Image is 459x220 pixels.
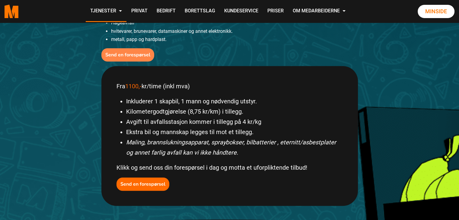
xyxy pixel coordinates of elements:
li: Ekstra bil og mannskap legges til mot et tillegg. [126,127,343,137]
span: 1100,- [125,83,142,90]
b: Send en forespørsel [120,181,165,187]
a: Priser [263,1,288,22]
li: Kilometergodtgjørelse (8,75 kr/km) i tillegg. [126,106,343,117]
button: Send en forespørsel [116,178,169,191]
a: Minside [418,5,454,18]
a: Bedrift [152,1,180,22]
b: Send en forespørsel [105,52,150,58]
p: Klikk og send oss din forespørsel i dag og motta et uforpliktende tilbud! [116,162,343,173]
a: Om Medarbeiderne [288,1,350,22]
button: Send en forespørsel [101,48,154,61]
li: Hageavfall [111,19,358,27]
p: Fra kr/time (inkl mva) [116,81,343,91]
a: Privat [126,1,152,22]
a: Borettslag [180,1,219,22]
li: metall, papp og hardplast. [111,35,358,43]
li: Avgift til avfallsstasjon kommer i tillegg på 4 kr/kg [126,117,343,127]
li: Inkluderer 1 skapbil, 1 mann og nødvendig utstyr. [126,96,343,106]
em: Maling, brannslukningsapparat, spraybokser, bilbatterier , eternitt/asbestplater og annet farlig ... [126,139,336,156]
a: Kundeservice [219,1,263,22]
a: Tjenester [86,1,126,22]
li: hvitevarer, brunevarer, datamaskiner og annet elektronikk. [111,27,358,35]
